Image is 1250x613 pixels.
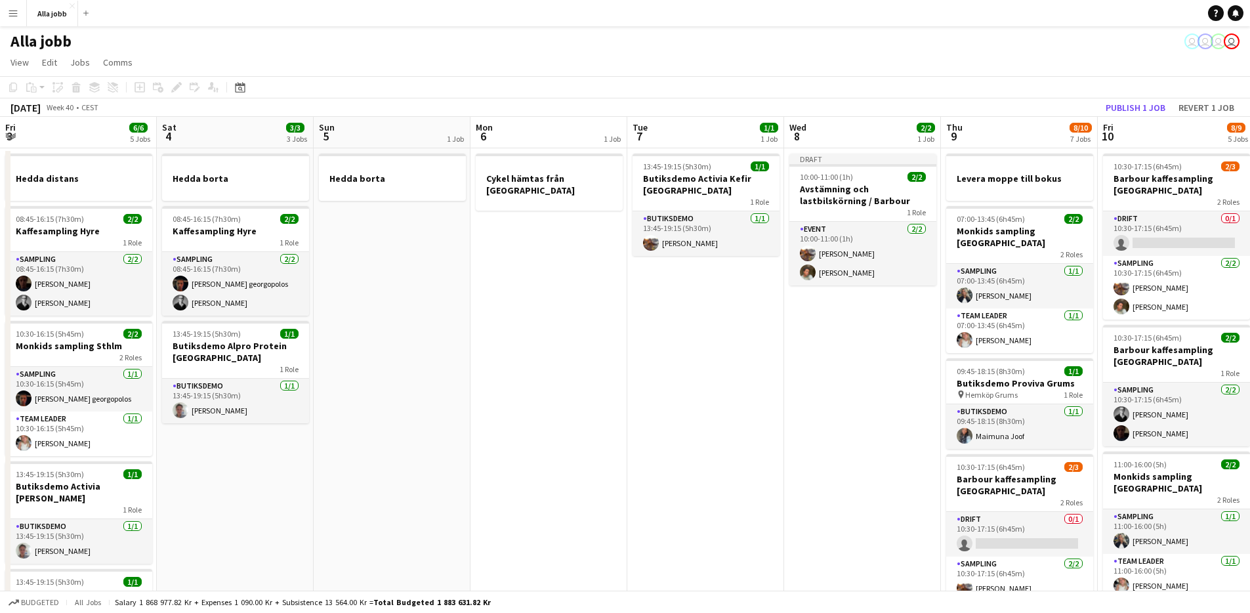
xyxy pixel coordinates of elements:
[750,197,769,207] span: 1 Role
[957,214,1025,224] span: 07:00-13:45 (6h45m)
[1103,344,1250,368] h3: Barbour kaffesampling [GEOGRAPHIC_DATA]
[633,154,780,256] app-job-card: 13:45-19:15 (5h30m)1/1Butiksdemo Activia Kefir [GEOGRAPHIC_DATA]1 RoleButiksdemo1/113:45-19:15 (5...
[1070,134,1091,144] div: 7 Jobs
[1070,123,1092,133] span: 8/10
[37,54,62,71] a: Edit
[946,154,1093,201] div: Levera moppe till bokus
[476,173,623,196] h3: Cykel hämtas från [GEOGRAPHIC_DATA]
[123,214,142,224] span: 2/2
[1100,99,1171,116] button: Publish 1 job
[946,264,1093,308] app-card-role: Sampling1/107:00-13:45 (6h45m)[PERSON_NAME]
[43,102,76,112] span: Week 40
[604,134,621,144] div: 1 Job
[280,214,299,224] span: 2/2
[944,129,963,144] span: 9
[5,54,34,71] a: View
[5,340,152,352] h3: Monkids sampling Sthlm
[946,308,1093,353] app-card-role: Team Leader1/107:00-13:45 (6h45m)[PERSON_NAME]
[946,206,1093,353] div: 07:00-13:45 (6h45m)2/2Monkids sampling [GEOGRAPHIC_DATA]2 RolesSampling1/107:00-13:45 (6h45m)[PER...
[1220,368,1240,378] span: 1 Role
[1103,471,1250,494] h3: Monkids sampling [GEOGRAPHIC_DATA]
[10,101,41,114] div: [DATE]
[162,173,309,184] h3: Hedda borta
[946,473,1093,497] h3: Barbour kaffesampling [GEOGRAPHIC_DATA]
[1217,197,1240,207] span: 2 Roles
[1064,366,1083,376] span: 1/1
[42,56,57,68] span: Edit
[957,462,1025,472] span: 10:30-17:15 (6h45m)
[5,480,152,504] h3: Butiksdemo Activia [PERSON_NAME]
[760,123,778,133] span: 1/1
[7,595,61,610] button: Budgeted
[1227,123,1245,133] span: 8/9
[98,54,138,71] a: Comms
[1103,154,1250,320] app-job-card: 10:30-17:15 (6h45m)2/3Barbour kaffesampling [GEOGRAPHIC_DATA]2 RolesDrift0/110:30-17:15 (6h45m) S...
[5,252,152,316] app-card-role: Sampling2/208:45-16:15 (7h30m)[PERSON_NAME][PERSON_NAME]
[317,129,335,144] span: 5
[162,154,309,201] app-job-card: Hedda borta
[1103,256,1250,320] app-card-role: Sampling2/210:30-17:15 (6h45m)[PERSON_NAME][PERSON_NAME]
[751,161,769,171] span: 1/1
[1103,554,1250,599] app-card-role: Team Leader1/111:00-16:00 (5h)[PERSON_NAME]
[16,469,84,479] span: 13:45-19:15 (5h30m)
[1224,33,1240,49] app-user-avatar: Emil Hasselberg
[162,225,309,237] h3: Kaffesampling Hyre
[946,358,1093,449] app-job-card: 09:45-18:15 (8h30m)1/1Butiksdemo Proviva Grums Hemköp Grums1 RoleButiksdemo1/109:45-18:15 (8h30m)...
[1221,161,1240,171] span: 2/3
[789,154,936,164] div: Draft
[1064,390,1083,400] span: 1 Role
[476,121,493,133] span: Mon
[27,1,78,26] button: Alla jobb
[123,577,142,587] span: 1/1
[123,505,142,515] span: 1 Role
[1064,214,1083,224] span: 2/2
[633,121,648,133] span: Tue
[1221,333,1240,343] span: 2/2
[119,352,142,362] span: 2 Roles
[643,161,711,171] span: 13:45-19:15 (5h30m)
[3,129,16,144] span: 3
[123,238,142,247] span: 1 Role
[965,390,1018,400] span: Hemköp Grums
[1103,452,1250,599] div: 11:00-16:00 (5h)2/2Monkids sampling [GEOGRAPHIC_DATA]2 RolesSampling1/111:00-16:00 (5h)[PERSON_NA...
[5,321,152,456] app-job-card: 10:30-16:15 (5h45m)2/2Monkids sampling Sthlm2 RolesSampling1/110:30-16:15 (5h45m)[PERSON_NAME] ge...
[162,379,309,423] app-card-role: Butiksdemo1/113:45-19:15 (5h30m)[PERSON_NAME]
[1103,173,1250,196] h3: Barbour kaffesampling [GEOGRAPHIC_DATA]
[5,154,152,201] app-job-card: Hedda distans
[1198,33,1213,49] app-user-avatar: Hedda Lagerbielke
[280,238,299,247] span: 1 Role
[1103,325,1250,446] div: 10:30-17:15 (6h45m)2/2Barbour kaffesampling [GEOGRAPHIC_DATA]1 RoleSampling2/210:30-17:15 (6h45m)...
[1173,99,1240,116] button: Revert 1 job
[946,173,1093,184] h3: Levera moppe till bokus
[1103,211,1250,256] app-card-role: Drift0/110:30-17:15 (6h45m)
[789,183,936,207] h3: Avstämning och lastbilskörning / Barbour
[5,225,152,237] h3: Kaffesampling Hyre
[173,329,241,339] span: 13:45-19:15 (5h30m)
[286,123,304,133] span: 3/3
[1184,33,1200,49] app-user-avatar: Hedda Lagerbielke
[1103,121,1114,133] span: Fri
[476,154,623,211] app-job-card: Cykel hämtas från [GEOGRAPHIC_DATA]
[1101,129,1114,144] span: 10
[319,121,335,133] span: Sun
[1114,459,1167,469] span: 11:00-16:00 (5h)
[5,367,152,412] app-card-role: Sampling1/110:30-16:15 (5h45m)[PERSON_NAME] georgopolos
[162,121,177,133] span: Sat
[633,211,780,256] app-card-role: Butiksdemo1/113:45-19:15 (5h30m)[PERSON_NAME]
[789,154,936,285] app-job-card: Draft10:00-11:00 (1h)2/2Avstämning och lastbilskörning / Barbour1 RoleEvent2/210:00-11:00 (1h)[PE...
[160,129,177,144] span: 4
[319,173,466,184] h3: Hedda borta
[65,54,95,71] a: Jobs
[5,121,16,133] span: Fri
[1060,497,1083,507] span: 2 Roles
[319,154,466,201] app-job-card: Hedda borta
[129,123,148,133] span: 6/6
[946,121,963,133] span: Thu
